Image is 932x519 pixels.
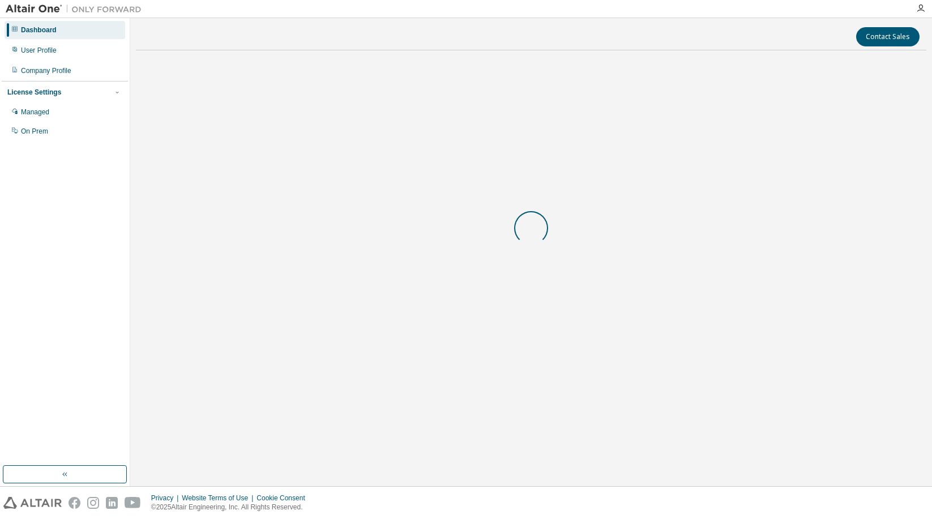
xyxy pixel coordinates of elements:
[21,127,48,136] div: On Prem
[21,46,57,55] div: User Profile
[106,497,118,509] img: linkedin.svg
[151,503,312,512] p: © 2025 Altair Engineering, Inc. All Rights Reserved.
[7,88,61,97] div: License Settings
[87,497,99,509] img: instagram.svg
[21,66,71,75] div: Company Profile
[69,497,80,509] img: facebook.svg
[6,3,147,15] img: Altair One
[21,25,57,35] div: Dashboard
[182,494,256,503] div: Website Terms of Use
[856,27,920,46] button: Contact Sales
[256,494,311,503] div: Cookie Consent
[125,497,141,509] img: youtube.svg
[151,494,182,503] div: Privacy
[21,108,49,117] div: Managed
[3,497,62,509] img: altair_logo.svg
